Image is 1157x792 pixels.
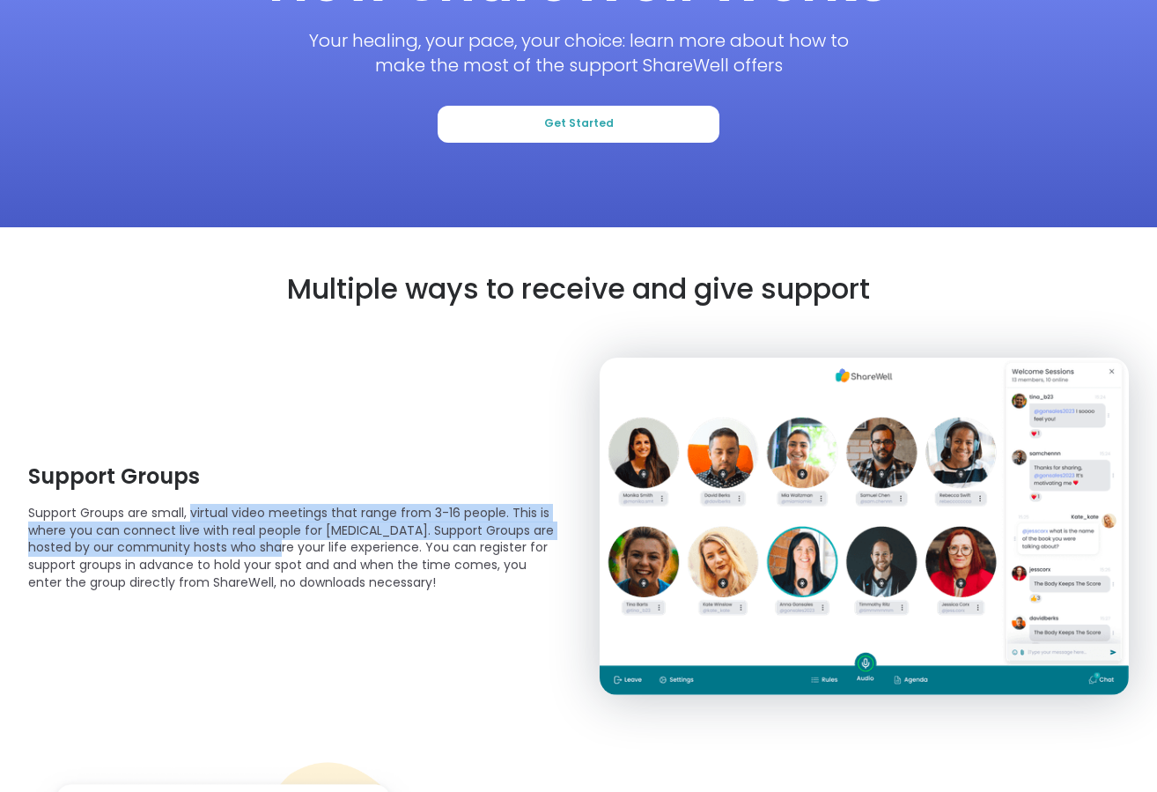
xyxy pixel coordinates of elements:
span: Get Started [544,116,614,131]
button: Get Started [438,106,719,143]
p: Support Groups are small, virtual video meetings that range from 3-16 people. This is where you c... [28,505,557,591]
h2: Multiple ways to receive and give support [287,270,870,309]
img: Session Experience [600,358,1129,694]
h3: Support Groups [28,462,557,492]
p: Your healing, your pace, your choice: learn more about how to make the most of the support ShareW... [304,28,854,78]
